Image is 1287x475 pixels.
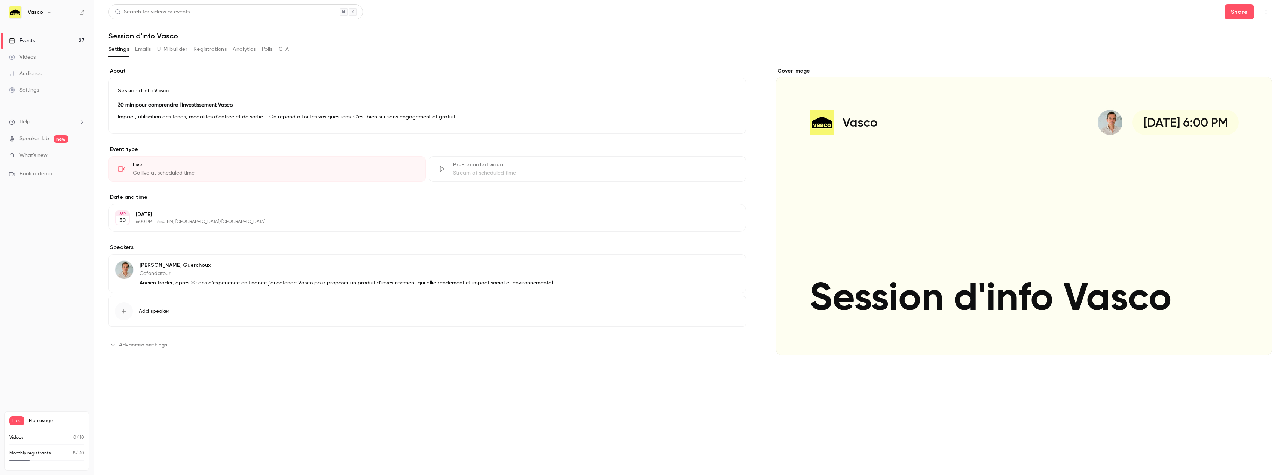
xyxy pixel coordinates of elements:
button: Settings [108,43,129,55]
button: Registrations [193,43,227,55]
img: Vasco [9,6,21,18]
button: Share [1225,4,1254,19]
img: Mathieu Guerchoux [115,261,133,279]
div: LiveGo live at scheduled time [108,156,426,182]
iframe: Noticeable Trigger [76,152,85,159]
h6: Vasco [28,9,43,16]
p: 6:00 PM - 6:30 PM, [GEOGRAPHIC_DATA]/[GEOGRAPHIC_DATA] [136,219,706,225]
div: SEP [116,211,129,216]
span: Advanced settings [119,341,167,349]
button: CTA [279,43,289,55]
span: Add speaker [139,308,169,315]
div: Settings [9,86,39,94]
p: Monthly registrants [9,450,51,457]
a: SpeakerHub [19,135,49,143]
div: Events [9,37,35,44]
div: Go live at scheduled time [133,169,416,177]
p: [PERSON_NAME] Guerchoux [140,262,554,269]
p: 30 [119,217,126,224]
p: / 10 [73,434,84,441]
p: [DATE] [136,211,706,218]
p: Impact, utilisation des fonds, modalités d'entrée et de sortie ... On répond à toutes vos questio... [118,112,737,121]
span: What's new [19,152,48,160]
span: Help [19,118,30,126]
label: About [108,67,746,75]
span: Free [9,416,24,425]
button: Polls [262,43,273,55]
p: Event type [108,146,746,153]
label: Cover image [776,67,1272,75]
p: Session d'info Vasco [118,87,737,95]
span: Book a demo [19,170,52,178]
label: Date and time [108,194,746,201]
h1: Session d'info Vasco [108,31,1272,40]
p: Cofondateur [140,270,554,277]
div: Pre-recorded video [453,161,737,169]
span: Plan usage [29,418,84,424]
div: Search for videos or events [115,8,190,16]
p: Videos [9,434,24,441]
section: Cover image [776,67,1272,355]
strong: 30 min pour comprendre l'investissement Vasco. [118,102,233,108]
span: 8 [73,451,76,456]
button: Emails [135,43,151,55]
li: help-dropdown-opener [9,118,85,126]
div: Stream at scheduled time [453,169,737,177]
p: Ancien trader, après 20 ans d'expérience en finance j'ai cofondé Vasco pour proposer un produit d... [140,279,554,287]
button: UTM builder [157,43,187,55]
section: Advanced settings [108,339,746,351]
label: Speakers [108,244,746,251]
p: / 30 [73,450,84,457]
div: Mathieu Guerchoux[PERSON_NAME] GuerchouxCofondateurAncien trader, après 20 ans d'expérience en fi... [108,254,746,293]
div: Audience [9,70,42,77]
div: Videos [9,53,36,61]
button: Advanced settings [108,339,172,351]
span: new [54,135,68,143]
div: Live [133,161,416,169]
button: Add speaker [108,296,746,327]
button: Analytics [233,43,256,55]
div: Pre-recorded videoStream at scheduled time [429,156,746,182]
span: 0 [73,435,76,440]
